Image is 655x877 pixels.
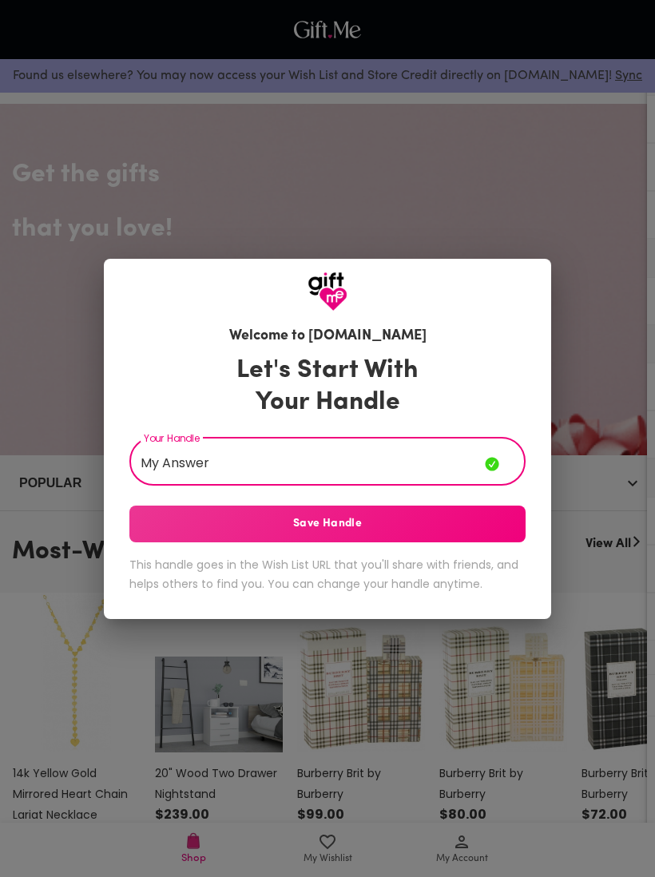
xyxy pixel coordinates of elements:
button: Save Handle [129,506,526,542]
img: GiftMe Logo [308,272,347,312]
h3: Let's Start With Your Handle [216,355,439,419]
h6: Welcome to [DOMAIN_NAME] [229,326,427,347]
span: Save Handle [129,515,526,533]
h6: This handle goes in the Wish List URL that you'll share with friends, and helps others to find yo... [129,555,526,594]
input: Your Handle [129,441,485,486]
